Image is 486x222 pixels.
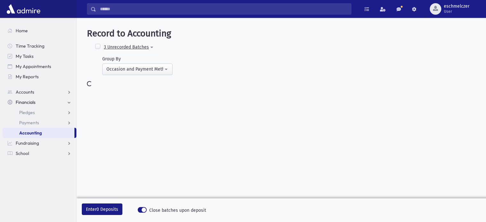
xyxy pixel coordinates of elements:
a: Home [3,26,76,36]
span: Home [16,28,28,34]
a: My Tasks [3,51,76,61]
span: My Tasks [16,53,34,59]
span: Financials [16,99,35,105]
a: My Reports [3,72,76,82]
button: Occasion and Payment Method [102,64,173,75]
a: Accounting [3,128,74,138]
span: Time Tracking [16,43,44,49]
button: Enter0 Deposits [82,203,122,215]
a: Time Tracking [3,41,76,51]
input: Search [96,3,351,15]
span: Fundraising [16,140,39,146]
a: Pledges [3,107,76,118]
span: Payments [19,120,39,126]
span: Close batches upon deposit [149,207,206,214]
a: My Appointments [3,61,76,72]
span: My Appointments [16,64,51,69]
div: Occasion and Payment Method [106,66,163,73]
span: Record to Accounting [87,28,171,39]
button: 3 Unrecorded Batches [104,42,158,53]
img: AdmirePro [5,3,42,15]
span: Pledges [19,110,35,115]
a: Financials [3,97,76,107]
div: Group By [102,56,173,62]
span: eschmelczer [444,4,469,9]
a: Payments [3,118,76,128]
span: My Reports [16,74,39,80]
a: Accounts [3,87,76,97]
a: School [3,148,76,158]
a: Fundraising [3,138,76,148]
span: School [16,150,29,156]
span: 0 Deposits [96,207,118,212]
span: Accounts [16,89,34,95]
div: 3 Unrecorded Batches [104,44,149,50]
span: User [444,9,469,14]
span: Accounting [19,130,42,136]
